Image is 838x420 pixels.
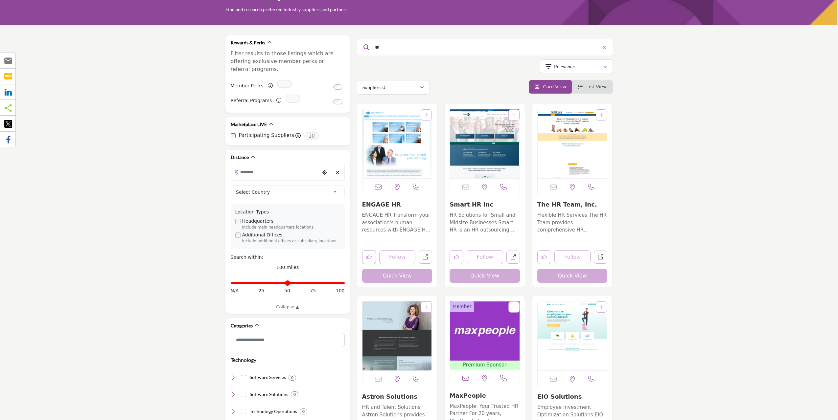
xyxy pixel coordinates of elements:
h2: Distance [231,154,249,161]
p: HR Solutions for Small and Midsize Businesses Smart HR is an HR outsourcing and consulting firm s... [450,211,520,234]
h3: Astron Solutions [362,393,432,400]
b: 0 [302,409,305,414]
li: List View [572,80,613,94]
button: Like listing [450,250,463,264]
button: Quick View [450,269,520,283]
a: Open Listing in new tab [450,301,520,369]
button: Suppliers 0 [357,80,430,95]
a: Add To List [424,112,428,118]
img: Astron Solutions [362,301,432,370]
h3: The HR Team, Inc. [537,201,608,208]
a: ENGAGE HR Transform your association's human resources with ENGAGE HR. As a leading provider of H... [362,210,432,234]
a: View List [578,84,607,89]
img: Smart HR Inc [450,109,520,178]
h2: Categories [231,322,253,329]
a: Add To List [599,304,603,310]
span: Premium Sponsor [451,361,518,369]
input: Select Software Solutions checkbox [241,392,246,397]
img: ENGAGE HR [362,109,432,178]
button: Quick View [362,269,432,283]
h2: Marketplace LIVE [231,121,267,128]
a: Open Listing in new tab [450,109,520,178]
h4: Software Solutions: Software solutions and applications [250,391,288,398]
h4: Technology Operations: Services for managing technology operations [250,408,297,415]
label: Additional Offices [242,232,283,238]
input: Select Technology Operations checkbox [241,409,246,414]
p: Suppliers 0 [362,84,385,91]
div: 0 Results For Software Services [289,375,296,381]
b: 0 [293,392,296,397]
button: Like listing [537,250,551,264]
a: Flexible HR Services The HR Team provides comprehensive HR outsourcing services for companies loo... [537,210,608,234]
div: 0 Results For Software Solutions [291,391,298,397]
span: List View [586,84,607,89]
a: HR Solutions for Small and Midsize Businesses Smart HR is an HR outsourcing and consulting firm s... [450,210,520,234]
a: MaxPeople [450,392,486,399]
img: The HR Team, Inc. [538,109,607,178]
a: ENGAGE HR [362,201,401,208]
a: The HR Team, Inc. [537,201,597,208]
span: Member [453,303,472,310]
h3: MaxPeople [450,392,520,399]
div: Search within: [231,254,345,261]
div: Location Types [235,209,340,215]
span: 50 [284,287,290,294]
a: View Card [535,84,566,89]
a: Astron Solutions [362,393,418,400]
a: Smart HR Inc [450,201,493,208]
h2: Rewards & Perks [231,39,265,46]
a: Add To List [424,304,428,310]
a: Open Listing in new tab [538,109,607,178]
h3: ENGAGE HR [362,201,432,208]
a: Open engage-hr in new tab [419,251,432,264]
button: Quick View [537,269,608,283]
div: Choose your current location [320,166,330,180]
input: Participating Suppliers checkbox [231,133,236,138]
p: ENGAGE HR Transform your association's human resources with ENGAGE HR. As a leading provider of H... [362,211,432,234]
input: Select Software Services checkbox [241,375,246,380]
div: Include additional offices or subsidiary locations [242,238,340,244]
button: Follow [379,250,416,264]
button: Like listing [362,250,376,264]
a: Add To List [512,112,516,118]
span: 100 [336,287,345,294]
label: Participating Suppliers [239,132,294,139]
a: Open Listing in new tab [362,301,432,370]
a: Add To List [599,112,603,118]
label: Headquarters [242,218,274,225]
input: Search Category [231,333,345,347]
span: 75 [310,287,316,294]
label: Referral Programs [231,95,272,106]
p: Find and research preferred industry suppliers and partners [225,6,347,13]
img: MaxPeople [450,301,520,361]
input: Switch to Member Perks [333,84,342,90]
input: Switch to Referral Programs [333,99,342,104]
li: Card View [529,80,572,94]
span: 25 [259,287,265,294]
a: Open Listing in new tab [362,109,432,178]
div: Include main headquarters locations [242,225,340,231]
h3: EIO Solutions [537,393,608,400]
span: N/A [231,287,239,294]
a: Open Listing in new tab [538,301,607,370]
h3: Smart HR Inc [450,201,520,208]
button: Follow [467,250,503,264]
button: Follow [554,250,591,264]
span: 100 miles [276,265,299,270]
span: 10 [304,132,319,140]
img: EIO Solutions [538,301,607,370]
a: EIO Solutions [537,393,582,400]
p: Relevance [554,63,575,70]
a: Open the-hr-team-inc in new tab [594,251,607,264]
p: Flexible HR Services The HR Team provides comprehensive HR outsourcing services for companies loo... [537,211,608,234]
button: Technology [231,356,256,364]
h4: Software Services: Software development and support services [250,374,286,381]
p: Filter results to those listings which are offering exclusive member perks or referral programs. [231,50,345,73]
a: Add To List [512,304,516,310]
span: Card View [543,84,566,89]
span: Select Country [236,188,331,196]
div: Clear search location [333,166,343,180]
a: Collapse ▲ [231,304,345,310]
b: 0 [291,375,293,380]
